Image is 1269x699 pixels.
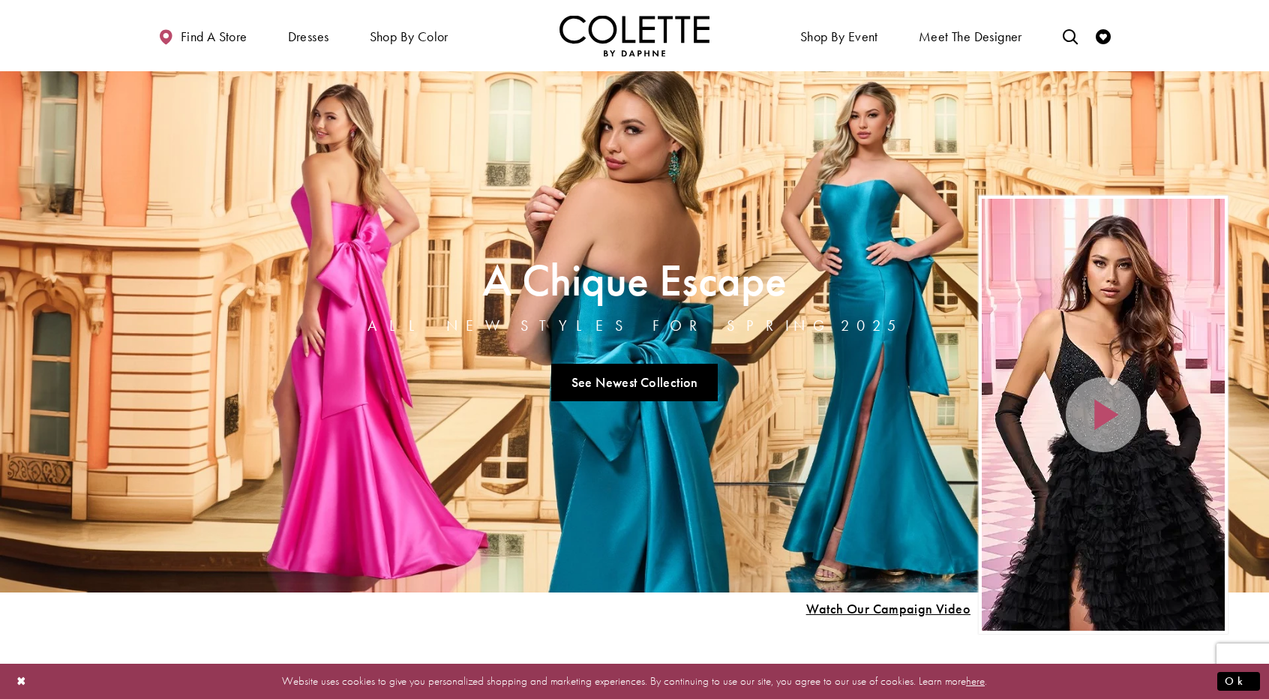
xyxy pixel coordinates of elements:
span: Dresses [284,15,333,56]
a: See Newest Collection A Chique Escape All New Styles For Spring 2025 [551,364,718,401]
a: Meet the designer [915,15,1026,56]
span: Shop by color [366,15,452,56]
p: Website uses cookies to give you personalized shopping and marketing experiences. By continuing t... [108,671,1161,691]
ul: Slider Links [363,358,906,407]
button: Close Dialog [9,668,34,694]
img: Colette by Daphne [559,15,709,56]
a: Find a store [154,15,250,56]
a: Toggle search [1059,15,1081,56]
span: Find a store [181,29,247,44]
span: Dresses [288,29,329,44]
a: here [966,673,985,688]
span: Shop By Event [796,15,882,56]
span: Shop by color [370,29,448,44]
span: Meet the designer [919,29,1022,44]
button: Submit Dialog [1217,672,1260,691]
span: Play Slide #15 Video [805,601,970,616]
a: Visit Home Page [559,15,709,56]
span: Shop By Event [800,29,878,44]
a: Check Wishlist [1092,15,1114,56]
